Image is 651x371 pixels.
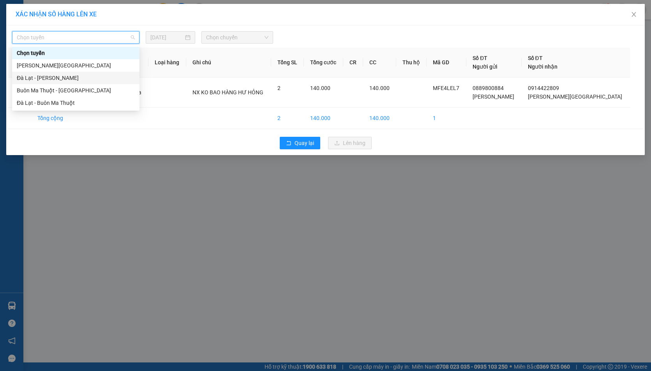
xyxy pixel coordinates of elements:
[304,48,343,78] th: Tổng cước
[528,94,622,100] span: [PERSON_NAME][GEOGRAPHIC_DATA]
[343,48,363,78] th: CR
[427,108,466,129] td: 1
[271,48,304,78] th: Tổng SL
[192,89,263,95] span: NX KO BAO HÀNG HƯ HỎNG
[310,85,330,91] span: 140.000
[17,86,135,95] div: Buôn Ma Thuột - [GEOGRAPHIC_DATA]
[271,108,304,129] td: 2
[17,74,135,82] div: Đà Lạt - [PERSON_NAME]
[396,48,427,78] th: Thu hộ
[8,78,31,108] td: 1
[363,48,396,78] th: CC
[363,108,396,129] td: 140.000
[427,48,466,78] th: Mã GD
[277,85,281,91] span: 2
[433,85,459,91] span: MFE4LEL7
[473,85,504,91] span: 0889800884
[369,85,390,91] span: 140.000
[17,99,135,107] div: Đà Lạt - Buôn Ma Thuột
[206,32,268,43] span: Chọn chuyến
[528,55,543,61] span: Số ĐT
[631,11,637,18] span: close
[17,32,135,43] span: Chọn tuyến
[17,61,135,70] div: [PERSON_NAME][GEOGRAPHIC_DATA]
[328,137,372,149] button: uploadLên hàng
[280,137,320,149] button: rollbackQuay lại
[8,48,31,78] th: STT
[150,33,183,42] input: 12/09/2025
[12,72,139,84] div: Đà Lạt - Gia Lai
[12,97,139,109] div: Đà Lạt - Buôn Ma Thuột
[528,85,559,91] span: 0914422809
[12,47,139,59] div: Chọn tuyến
[12,84,139,97] div: Buôn Ma Thuột - Đà Lạt
[623,4,645,26] button: Close
[31,108,90,129] td: Tổng cộng
[473,64,498,70] span: Người gửi
[473,94,514,100] span: [PERSON_NAME]
[473,55,487,61] span: Số ĐT
[304,108,343,129] td: 140.000
[286,140,291,147] span: rollback
[16,11,97,18] span: XÁC NHẬN SỐ HÀNG LÊN XE
[12,59,139,72] div: Gia Lai - Đà Lạt
[295,139,314,147] span: Quay lại
[186,48,271,78] th: Ghi chú
[17,49,135,57] div: Chọn tuyến
[148,48,186,78] th: Loại hàng
[528,64,557,70] span: Người nhận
